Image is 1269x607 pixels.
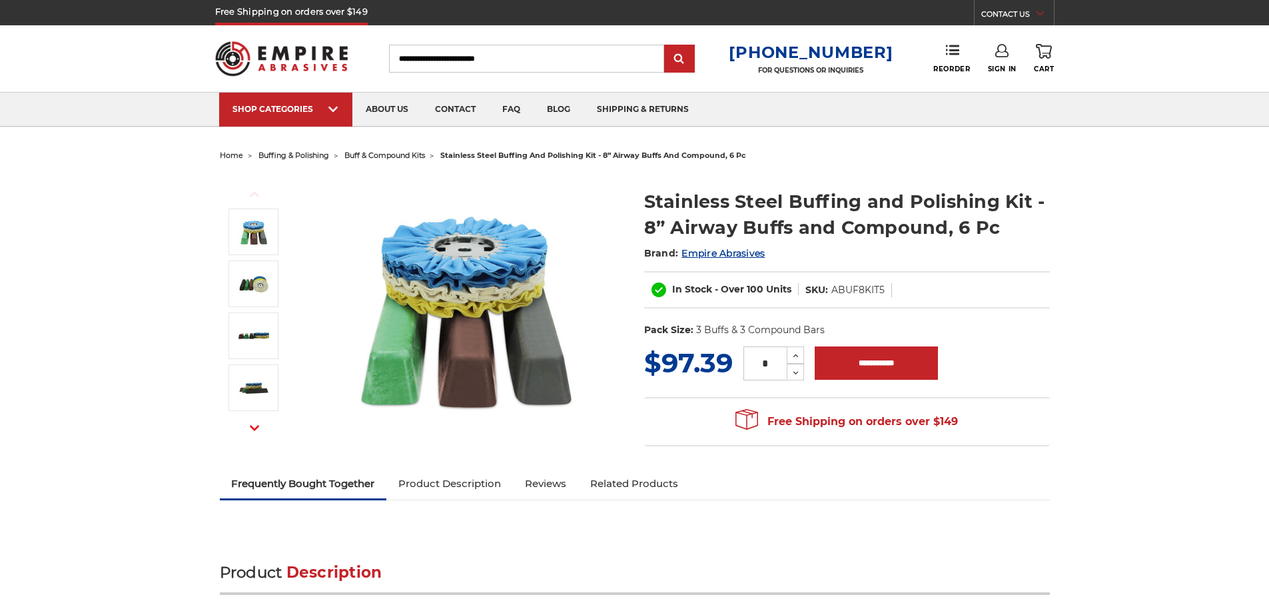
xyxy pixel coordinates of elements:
[644,189,1050,241] h1: Stainless Steel Buffing and Polishing Kit - 8” Airway Buffs and Compound, 6 Pc
[237,319,270,352] img: Stainless Steel Buffing and Polishing Kit - 8” Airway Buffs and Compound, 6 Pc
[237,215,270,249] img: 8 inch airway buffing wheel and compound kit for stainless steel
[344,151,425,160] a: buff & compound kits
[286,563,382,582] span: Description
[933,65,970,73] span: Reorder
[1034,44,1054,73] a: Cart
[747,283,763,295] span: 100
[237,267,270,301] img: stainless steel 8 inch airway buffing wheel and compound kit
[666,46,693,73] input: Submit
[831,283,885,297] dd: ABUF8KIT5
[1034,65,1054,73] span: Cart
[644,346,733,379] span: $97.39
[988,65,1017,73] span: Sign In
[981,7,1054,25] a: CONTACT US
[386,469,513,498] a: Product Description
[729,66,893,75] p: FOR QUESTIONS OR INQUIRIES
[729,43,893,62] a: [PHONE_NUMBER]
[644,323,693,337] dt: Pack Size:
[238,414,270,442] button: Next
[232,104,339,114] div: SHOP CATEGORIES
[644,247,679,259] span: Brand:
[422,93,489,127] a: contact
[440,151,746,160] span: stainless steel buffing and polishing kit - 8” airway buffs and compound, 6 pc
[534,93,584,127] a: blog
[215,33,348,85] img: Empire Abrasives
[672,283,712,295] span: In Stock
[715,283,744,295] span: - Over
[238,180,270,209] button: Previous
[352,93,422,127] a: about us
[735,408,958,435] span: Free Shipping on orders over $149
[933,44,970,73] a: Reorder
[220,563,282,582] span: Product
[766,283,791,295] span: Units
[584,93,702,127] a: shipping & returns
[696,323,825,337] dd: 3 Buffs & 3 Compound Bars
[237,371,270,404] img: Stainless Steel Buffing and Polishing Kit - 8” Airway Buffs and Compound, 6 Pc
[220,151,243,160] a: home
[220,469,387,498] a: Frequently Bought Together
[805,283,828,297] dt: SKU:
[258,151,329,160] a: buffing & polishing
[513,469,578,498] a: Reviews
[489,93,534,127] a: faq
[681,247,765,259] a: Empire Abrasives
[578,469,690,498] a: Related Products
[334,175,600,441] img: 8 inch airway buffing wheel and compound kit for stainless steel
